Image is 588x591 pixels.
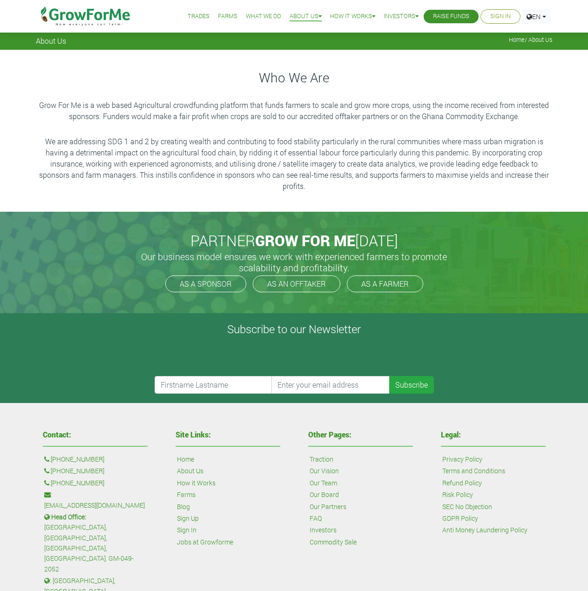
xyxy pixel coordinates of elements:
a: Jobs at Growforme [177,537,233,547]
h4: Site Links: [176,431,280,438]
a: Blog [177,502,190,512]
p: : [GEOGRAPHIC_DATA], [GEOGRAPHIC_DATA], [GEOGRAPHIC_DATA], [GEOGRAPHIC_DATA]. GM-049-2052 [44,512,146,574]
h3: Who We Are [37,70,551,86]
span: GROW FOR ME [255,230,355,250]
a: Our Vision [310,466,339,476]
a: Investors [384,12,419,21]
a: [PHONE_NUMBER] [51,454,104,464]
span: About Us [36,36,66,45]
a: SEC No Objection [442,502,492,512]
a: Home [509,36,525,43]
a: AS A FARMER [347,275,423,292]
a: About Us [290,12,322,21]
a: How it Works [330,12,375,21]
a: [EMAIL_ADDRESS][DOMAIN_NAME] [44,500,145,510]
a: Home [177,454,194,464]
h4: Subscribe to our Newsletter [12,322,576,336]
p: Grow For Me is a web based Agricultural crowdfunding platform that funds farmers to scale and gro... [37,100,551,122]
a: Investors [310,525,337,535]
a: Privacy Policy [442,454,482,464]
a: FAQ [310,513,322,524]
p: : [44,466,146,476]
a: Our Partners [310,502,346,512]
a: Sign In [490,12,511,21]
p: : [44,478,146,488]
a: [PHONE_NUMBER] [51,478,104,488]
h2: PARTNER [DATE] [40,232,549,249]
a: Farms [177,490,196,500]
a: Risk Policy [442,490,473,500]
a: EN [522,9,550,24]
h4: Contact: [43,431,148,438]
button: Subscribe [389,376,434,394]
a: Raise Funds [433,12,469,21]
span: / About Us [509,36,553,43]
h4: Legal: [441,431,546,438]
b: Head Office: [51,512,86,521]
a: Sign In [177,525,196,535]
h4: Other Pages: [308,431,413,438]
p: : [44,454,146,464]
a: [PHONE_NUMBER] [51,466,104,476]
a: AS A SPONSOR [165,275,246,292]
a: What We Do [246,12,281,21]
a: Trades [188,12,210,21]
iframe: reCAPTCHA [155,340,296,376]
input: Firstname Lastname [155,376,273,394]
a: Terms and Conditions [442,466,505,476]
a: AS AN OFFTAKER [253,275,340,292]
a: Anti Money Laundering Policy [442,525,527,535]
a: Our Board [310,490,339,500]
a: GDPR Policy [442,513,478,524]
a: Farms [218,12,237,21]
p: We are addressing SDG 1 and 2 by creating wealth and contributing to food stability particularly ... [37,136,551,192]
a: Sign Up [177,513,199,524]
a: Our Team [310,478,337,488]
a: Commodity Sale [310,537,357,547]
input: Enter your email address [271,376,390,394]
a: Traction [310,454,333,464]
h5: Our business model ensures we work with experienced farmers to promote scalability and profitabil... [131,251,457,273]
a: How it Works [177,478,216,488]
a: Refund Policy [442,478,482,488]
a: About Us [177,466,203,476]
p: : [44,490,146,510]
